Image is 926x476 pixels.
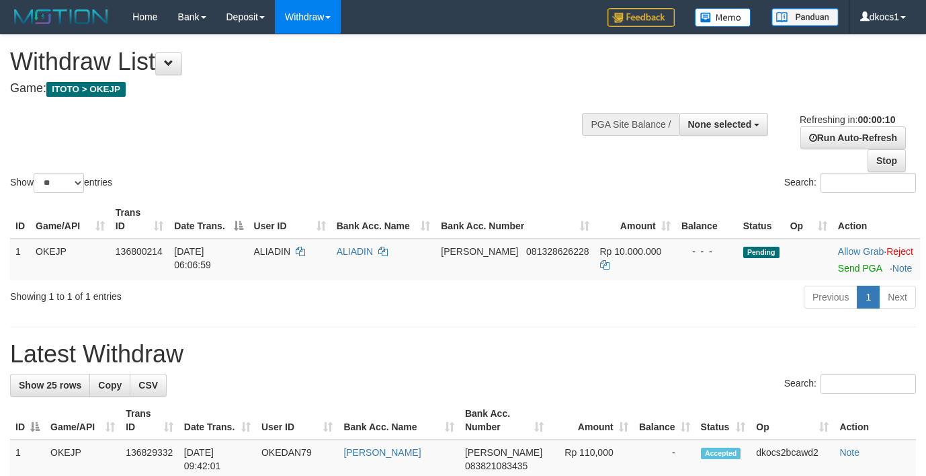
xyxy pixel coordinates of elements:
[834,401,916,440] th: Action
[804,286,857,309] a: Previous
[607,8,675,27] img: Feedback.jpg
[120,401,179,440] th: Trans ID: activate to sort column ascending
[820,374,916,394] input: Search:
[800,114,895,125] span: Refreshing in:
[838,246,884,257] a: Allow Grab
[10,82,604,95] h4: Game:
[857,286,880,309] a: 1
[179,401,256,440] th: Date Trans.: activate to sort column ascending
[30,239,110,280] td: OKEJP
[886,246,913,257] a: Reject
[838,246,886,257] span: ·
[98,380,122,391] span: Copy
[34,173,84,193] select: Showentries
[800,126,906,149] a: Run Auto-Refresh
[838,263,882,274] a: Send PGA
[701,448,741,459] span: Accepted
[130,374,167,397] a: CSV
[833,239,920,280] td: ·
[820,173,916,193] input: Search:
[771,8,839,26] img: panduan.png
[337,246,373,257] a: ALIADIN
[10,173,112,193] label: Show entries
[10,200,30,239] th: ID
[169,200,248,239] th: Date Trans.: activate to sort column descending
[343,447,421,458] a: [PERSON_NAME]
[785,200,833,239] th: Op: activate to sort column ascending
[45,401,120,440] th: Game/API: activate to sort column ascending
[743,247,780,258] span: Pending
[892,263,913,274] a: Note
[582,113,679,136] div: PGA Site Balance /
[600,246,662,257] span: Rp 10.000.000
[696,401,751,440] th: Status: activate to sort column ascending
[110,200,169,239] th: Trans ID: activate to sort column ascending
[679,113,769,136] button: None selected
[465,461,528,471] span: Copy 083821083435 to clipboard
[174,246,211,270] span: [DATE] 06:06:59
[460,401,549,440] th: Bank Acc. Number: activate to sort column ascending
[10,48,604,75] h1: Withdraw List
[784,173,916,193] label: Search:
[46,82,126,97] span: ITOTO > OKEJP
[256,401,338,440] th: User ID: activate to sort column ascending
[833,200,920,239] th: Action
[595,200,676,239] th: Amount: activate to sort column ascending
[10,341,916,368] h1: Latest Withdraw
[89,374,130,397] a: Copy
[839,447,859,458] a: Note
[10,7,112,27] img: MOTION_logo.png
[634,401,696,440] th: Balance: activate to sort column ascending
[138,380,158,391] span: CSV
[30,200,110,239] th: Game/API: activate to sort column ascending
[868,149,906,172] a: Stop
[331,200,436,239] th: Bank Acc. Name: activate to sort column ascending
[738,200,785,239] th: Status
[254,246,290,257] span: ALIADIN
[676,200,738,239] th: Balance
[688,119,752,130] span: None selected
[10,401,45,440] th: ID: activate to sort column descending
[526,246,589,257] span: Copy 081328626228 to clipboard
[435,200,594,239] th: Bank Acc. Number: activate to sort column ascending
[751,401,834,440] th: Op: activate to sort column ascending
[249,200,331,239] th: User ID: activate to sort column ascending
[338,401,460,440] th: Bank Acc. Name: activate to sort column ascending
[116,246,163,257] span: 136800214
[857,114,895,125] strong: 00:00:10
[10,374,90,397] a: Show 25 rows
[10,239,30,280] td: 1
[10,284,376,303] div: Showing 1 to 1 of 1 entries
[879,286,916,309] a: Next
[784,374,916,394] label: Search:
[695,8,751,27] img: Button%20Memo.svg
[681,245,732,258] div: - - -
[465,447,542,458] span: [PERSON_NAME]
[441,246,518,257] span: [PERSON_NAME]
[19,380,81,391] span: Show 25 rows
[549,401,633,440] th: Amount: activate to sort column ascending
